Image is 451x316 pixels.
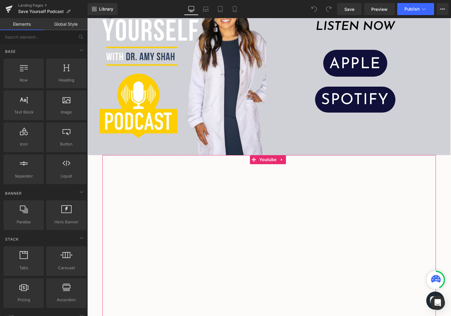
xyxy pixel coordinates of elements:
span: Banner [5,190,22,196]
span: Heading [48,77,85,83]
span: APPLE [242,39,294,54]
span: Button [48,141,85,147]
button: More [437,3,449,15]
a: Desktop [184,3,198,15]
span: SPOTIFY [234,75,302,90]
span: Stack [5,236,19,242]
span: Text Block [5,109,42,115]
span: Carousel [48,265,85,271]
a: APPLE [236,32,300,59]
span: Tabs [5,265,42,271]
inbox-online-store-chat: Shopify online store chat [337,273,359,293]
span: Accordion [48,297,85,303]
a: Tablet [213,3,227,15]
a: Global Style [44,18,88,30]
span: Image [48,109,85,115]
a: Landing Pages [18,3,88,8]
h1: LISTEN NOW [183,1,353,16]
span: Hero Banner [48,219,85,225]
button: Undo [308,3,320,15]
a: New Library [88,3,118,15]
span: Base [5,49,16,54]
button: Redo [323,3,335,15]
span: Liquid [48,173,85,179]
span: Preview [371,6,388,12]
a: Mobile [227,3,242,15]
a: Expand / Collapse [191,137,199,146]
span: Parallax [5,219,42,225]
button: Publish [397,3,434,15]
span: Save Yourself Podcast [18,9,64,14]
a: Preview [364,3,395,15]
span: Youtube [170,137,191,146]
div: Open Intercom Messenger [430,295,445,310]
a: Laptop [198,3,213,15]
a: SPOTIFY [228,69,308,94]
span: Publish [404,7,420,11]
span: Row [5,77,42,83]
span: Separator [5,173,42,179]
span: Save [344,6,354,12]
span: Pricing [5,297,42,303]
span: Library [99,6,113,12]
span: Icon [5,141,42,147]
